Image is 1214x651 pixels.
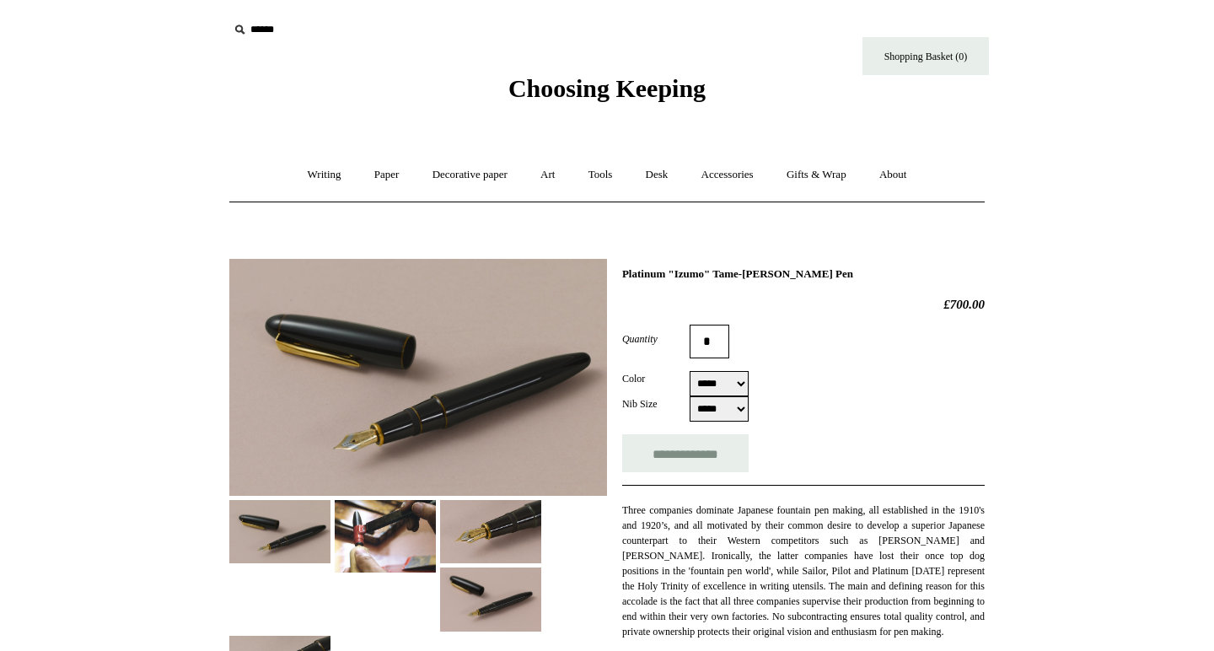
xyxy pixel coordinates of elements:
a: Shopping Basket (0) [862,37,989,75]
img: Platinum "Izumo" Tame-nuri Fountain Pen [335,500,436,573]
a: Decorative paper [417,153,523,197]
span: Choosing Keeping [508,74,706,102]
a: Tools [573,153,628,197]
a: Paper [359,153,415,197]
a: Art [525,153,570,197]
a: Gifts & Wrap [771,153,862,197]
a: Accessories [686,153,769,197]
label: Quantity [622,331,690,347]
img: Platinum "Izumo" Tame-nuri Fountain Pen [440,500,541,563]
a: About [864,153,922,197]
h2: £700.00 [622,297,985,312]
label: Color [622,371,690,386]
a: Writing [293,153,357,197]
span: Three companies dominate Japanese fountain pen making, all established in the 1910's and 1920’s, ... [622,504,985,638]
a: Desk [631,153,684,197]
img: Platinum "Izumo" Tame-nuri Fountain Pen [229,500,330,563]
img: Platinum "Izumo" Tame-nuri Fountain Pen [229,259,607,496]
label: Nib Size [622,396,690,412]
h1: Platinum "Izumo" Tame-[PERSON_NAME] Pen [622,267,985,281]
img: Platinum "Izumo" Tame-nuri Fountain Pen [440,568,541,631]
a: Choosing Keeping [508,88,706,100]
